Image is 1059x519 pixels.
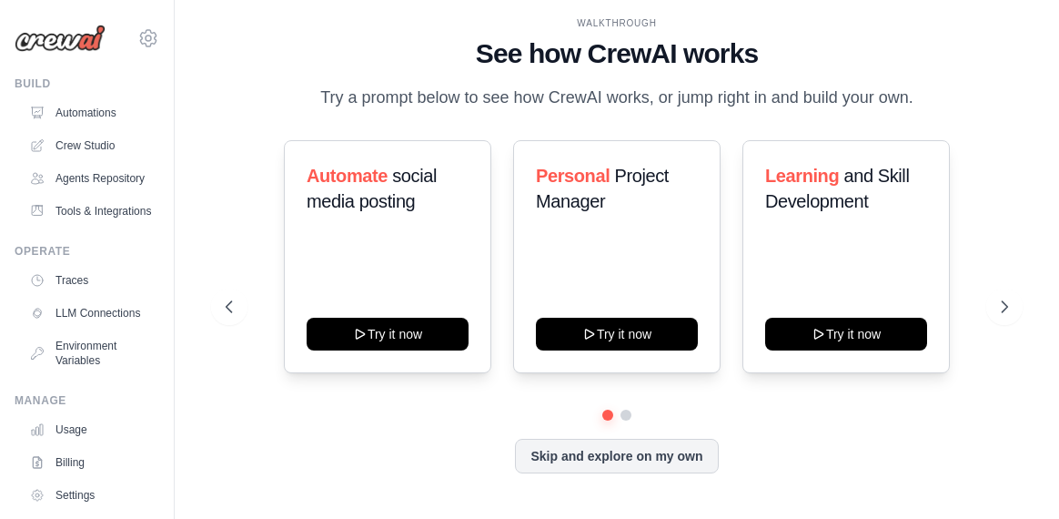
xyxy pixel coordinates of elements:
button: Try it now [307,318,469,351]
span: Project Manager [536,166,669,211]
p: Try a prompt below to see how CrewAI works, or jump right in and build your own. [311,85,923,111]
div: Operate [15,244,159,259]
span: Learning [765,166,839,186]
button: Try it now [536,318,698,351]
img: Logo [15,25,106,52]
div: Manage [15,393,159,408]
a: Traces [22,266,159,295]
a: Tools & Integrations [22,197,159,226]
a: LLM Connections [22,299,159,328]
a: Automations [22,98,159,127]
a: Crew Studio [22,131,159,160]
a: Billing [22,448,159,477]
h1: See how CrewAI works [226,37,1008,70]
button: Try it now [765,318,927,351]
a: Environment Variables [22,331,159,375]
div: Build [15,76,159,91]
div: WALKTHROUGH [226,16,1008,30]
span: Automate [307,166,388,186]
button: Skip and explore on my own [515,439,718,473]
a: Agents Repository [22,164,159,193]
span: Personal [536,166,610,186]
a: Usage [22,415,159,444]
a: Settings [22,481,159,510]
